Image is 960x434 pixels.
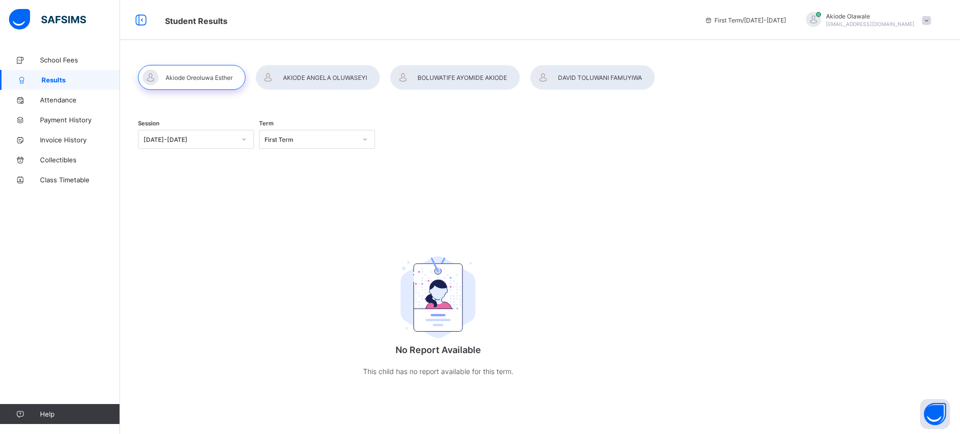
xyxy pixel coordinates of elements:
[40,56,120,64] span: School Fees
[40,176,120,184] span: Class Timetable
[9,9,86,30] img: safsims
[826,21,914,27] span: [EMAIL_ADDRESS][DOMAIN_NAME]
[796,12,936,28] div: AkiodeOlawale
[264,136,356,143] div: First Term
[40,136,120,144] span: Invoice History
[259,120,273,127] span: Term
[826,12,914,20] span: Akiode Olawale
[920,399,950,429] button: Open asap
[41,76,120,84] span: Results
[400,256,475,338] img: student.207b5acb3037b72b59086e8b1a17b1d0.svg
[704,16,786,24] span: session/term information
[338,345,538,355] p: No Report Available
[40,116,120,124] span: Payment History
[338,365,538,378] p: This child has no report available for this term.
[338,229,538,398] div: No Report Available
[138,120,159,127] span: Session
[40,410,119,418] span: Help
[40,96,120,104] span: Attendance
[143,136,235,143] div: [DATE]-[DATE]
[40,156,120,164] span: Collectibles
[165,16,227,26] span: Student Results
